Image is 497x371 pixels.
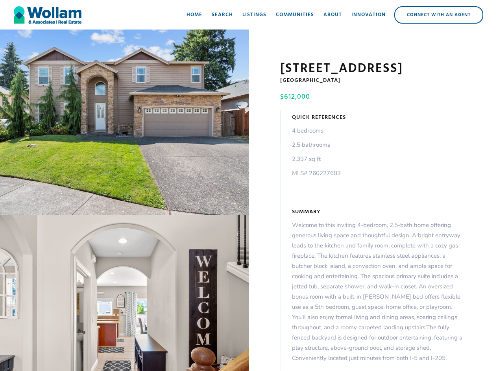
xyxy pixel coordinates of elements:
[292,208,321,216] h5: Summary
[280,77,466,85] h5: [GEOGRAPHIC_DATA]
[292,168,341,178] p: MLS# 260227603
[319,3,347,27] a: About
[280,61,466,77] h1: [STREET_ADDRESS]
[394,6,483,24] a: Connect with an Agent
[351,11,386,19] div: Innovation
[292,140,341,150] p: 2.5 bathrooms
[347,3,390,27] a: Innovation
[292,114,346,122] h5: Quick References
[207,3,238,27] a: Search
[395,7,482,23] div: Connect with an Agent
[292,220,466,363] p: Welcome to this inviting 4-bedroom, 2.5-bath home offering generous living space and thoughtful d...
[276,11,314,19] div: Communities
[187,11,202,19] div: Home
[238,3,271,27] a: Listings
[182,3,207,27] a: Home
[292,154,341,164] p: 2,397 sq ft
[292,182,341,192] p: ‍
[212,11,233,19] div: Search
[280,92,464,102] h4: $612,000
[292,126,341,136] p: 4 bedrooms
[14,3,81,27] a: home
[323,11,342,19] div: About
[242,11,266,19] div: Listings
[271,3,319,27] a: Communities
